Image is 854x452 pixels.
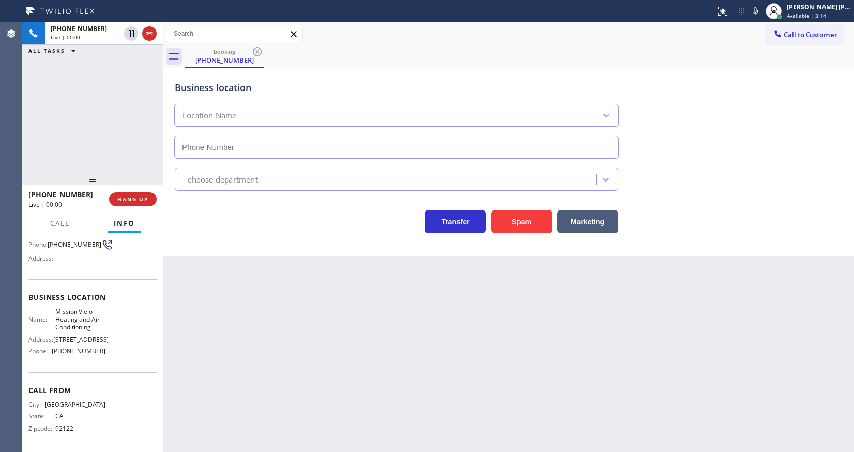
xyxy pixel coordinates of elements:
[748,4,762,18] button: Mute
[166,25,302,42] input: Search
[124,26,138,41] button: Hold Customer
[28,240,48,248] span: Phone:
[186,45,263,67] div: (760) 274-4528
[183,173,262,185] div: - choose department -
[784,30,837,39] span: Call to Customer
[28,385,157,395] span: Call From
[52,347,105,355] span: [PHONE_NUMBER]
[28,255,55,262] span: Address:
[186,48,263,55] div: booking
[28,190,93,199] span: [PHONE_NUMBER]
[174,136,619,159] input: Phone Number
[787,3,851,11] div: [PERSON_NAME] [PERSON_NAME]
[50,219,70,228] span: Call
[491,210,552,233] button: Spam
[186,55,263,65] div: [PHONE_NUMBER]
[55,412,106,420] span: CA
[53,336,109,343] span: [STREET_ADDRESS]
[28,292,157,302] span: Business location
[51,24,107,33] span: [PHONE_NUMBER]
[28,347,52,355] span: Phone:
[114,219,135,228] span: Info
[28,425,55,432] span: Zipcode:
[787,12,826,19] span: Available | 3:14
[109,192,157,206] button: HANG UP
[28,200,62,209] span: Live | 00:00
[108,214,141,233] button: Info
[22,45,85,57] button: ALL TASKS
[28,401,45,408] span: City:
[45,401,105,408] span: [GEOGRAPHIC_DATA]
[425,210,486,233] button: Transfer
[51,34,80,41] span: Live | 00:00
[142,26,157,41] button: Hang up
[48,240,101,248] span: [PHONE_NUMBER]
[28,47,65,54] span: ALL TASKS
[766,25,844,44] button: Call to Customer
[55,425,106,432] span: 92122
[28,316,55,323] span: Name:
[28,336,53,343] span: Address:
[117,196,148,203] span: HANG UP
[55,308,106,331] span: Mission Viejo Heating and Air Conditioning
[557,210,618,233] button: Marketing
[182,110,237,122] div: Location Name
[44,214,76,233] button: Call
[175,81,618,95] div: Business location
[28,412,55,420] span: State:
